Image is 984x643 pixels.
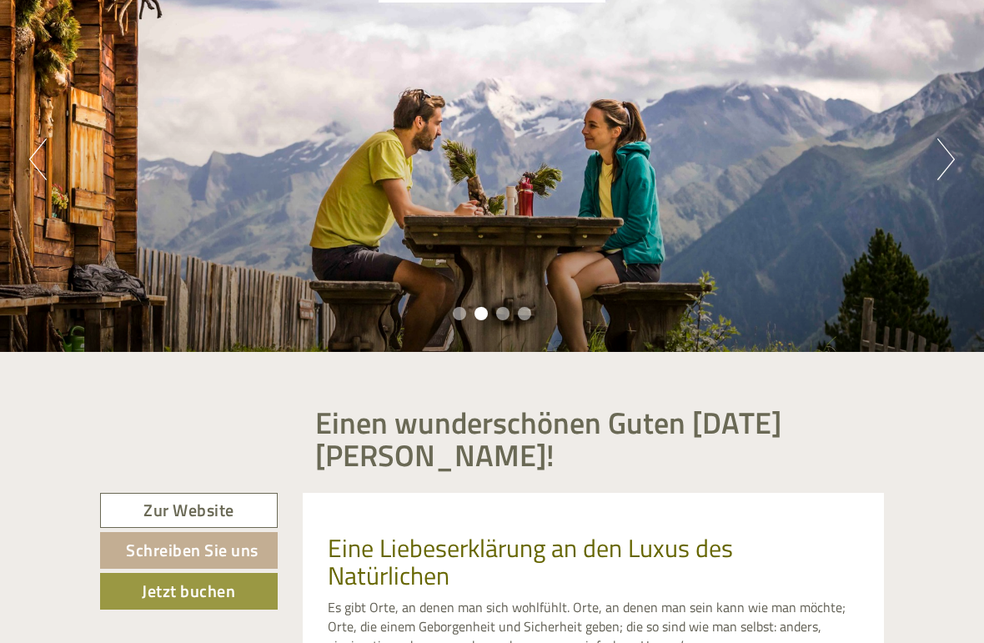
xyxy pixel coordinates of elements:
[328,529,733,595] span: Eine Liebeserklärung an den Luxus des Natürlichen
[100,493,278,529] a: Zur Website
[100,573,278,610] a: Jetzt buchen
[937,138,955,180] button: Next
[315,406,872,472] h1: Einen wunderschönen Guten [DATE] [PERSON_NAME]!
[29,138,47,180] button: Previous
[100,532,278,569] a: Schreiben Sie uns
